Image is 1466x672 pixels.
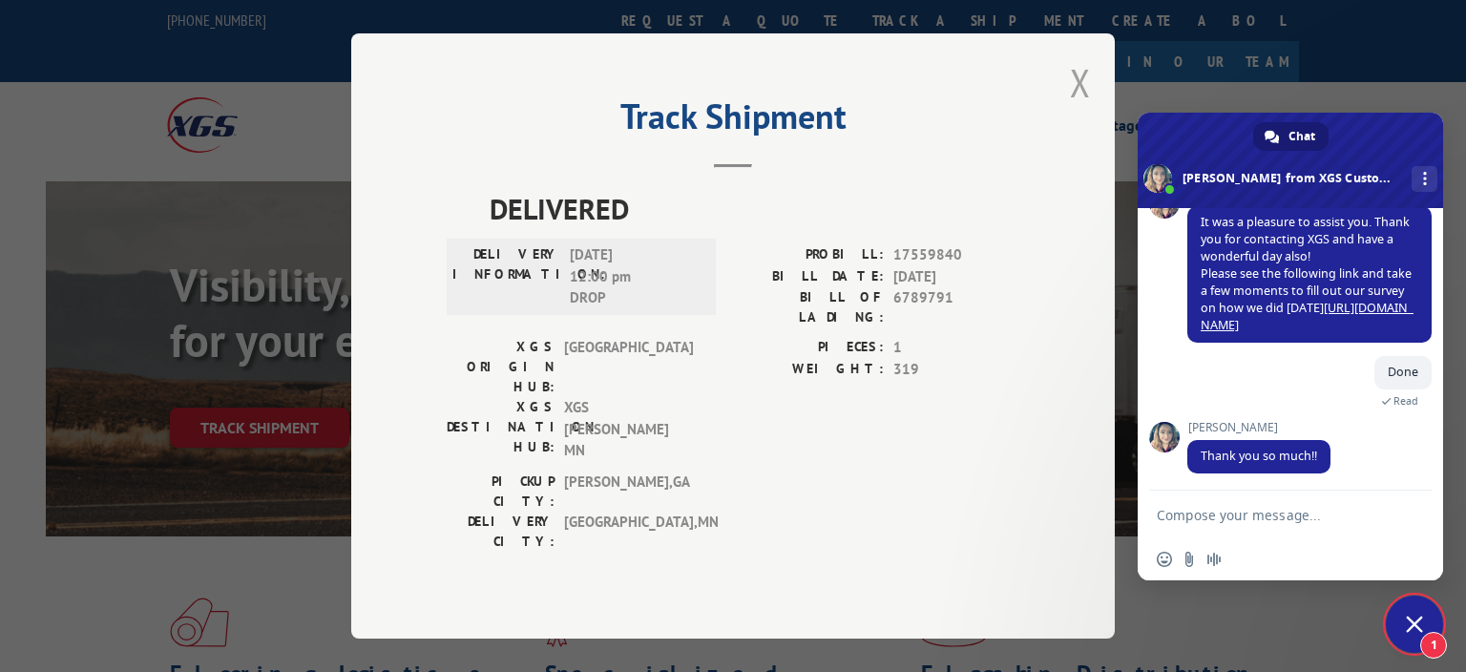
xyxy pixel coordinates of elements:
span: 17559840 [893,244,1019,266]
span: Send a file [1182,552,1197,567]
span: 6789791 [893,287,1019,327]
span: [GEOGRAPHIC_DATA] [564,337,693,397]
label: BILL DATE: [733,266,884,288]
label: WEIGHT: [733,359,884,381]
span: Thank you so much!! [1201,448,1317,464]
span: Audio message [1206,552,1222,567]
label: BILL OF LADING: [733,287,884,327]
span: XGS [PERSON_NAME] MN [564,397,693,462]
textarea: Compose your message... [1157,507,1382,524]
div: More channels [1412,166,1437,192]
label: DELIVERY INFORMATION: [452,244,560,309]
span: [DATE] 12:00 pm DROP [570,244,699,309]
span: Insert an emoji [1157,552,1172,567]
span: It was a pleasure to assist you. Thank you for contacting XGS and have a wonderful day also! Plea... [1201,214,1414,333]
button: Close modal [1070,57,1091,108]
span: Chat [1288,122,1315,151]
span: [DATE] [893,266,1019,288]
label: PIECES: [733,337,884,359]
label: DELIVERY CITY: [447,512,555,552]
label: XGS DESTINATION HUB: [447,397,555,462]
span: 319 [893,359,1019,381]
h2: Track Shipment [447,103,1019,139]
a: [URL][DOMAIN_NAME] [1201,300,1414,333]
span: [PERSON_NAME] , GA [564,472,693,512]
div: Close chat [1386,596,1443,653]
span: Read [1393,394,1418,408]
span: 1 [1420,632,1447,659]
label: PROBILL: [733,244,884,266]
span: DELIVERED [490,187,1019,230]
span: [GEOGRAPHIC_DATA] , MN [564,512,693,552]
span: [PERSON_NAME] [1187,421,1330,434]
div: Chat [1253,122,1329,151]
span: Done [1388,364,1418,380]
label: XGS ORIGIN HUB: [447,337,555,397]
span: 1 [893,337,1019,359]
label: PICKUP CITY: [447,472,555,512]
